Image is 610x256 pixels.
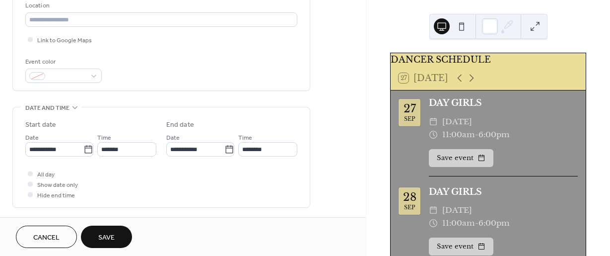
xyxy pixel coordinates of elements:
span: Date and time [25,103,69,113]
span: [DATE] [442,115,472,128]
span: All day [37,170,55,180]
button: Save event [429,238,493,256]
span: [DATE] [442,204,472,217]
span: - [475,217,478,230]
div: End date [166,120,194,130]
span: 6:00pm [478,217,510,230]
div: Sep [404,116,415,122]
span: Show date only [37,180,78,190]
div: 27 [404,103,416,114]
span: - [475,128,478,141]
span: Time [238,133,252,143]
div: Sep [404,205,415,210]
button: Save [81,226,132,248]
div: ​ [429,217,438,230]
span: 11:00am [442,217,475,230]
div: Event color [25,57,100,67]
button: Save event [429,149,493,167]
span: 11:00am [442,128,475,141]
div: DAY GIRLS [429,96,578,109]
span: 6:00pm [478,128,510,141]
span: Link to Google Maps [37,35,92,46]
span: Save [98,233,115,243]
span: Date [166,133,180,143]
div: ​ [429,204,438,217]
div: ​ [429,115,438,128]
span: Hide end time [37,190,75,201]
span: Cancel [33,233,60,243]
button: Cancel [16,226,77,248]
div: 28 [403,192,416,203]
div: Start date [25,120,56,130]
span: Date [25,133,39,143]
div: DANCER SCHEDULE [391,53,586,66]
span: Time [97,133,111,143]
div: DAY GIRLS [429,185,578,198]
div: Location [25,0,295,11]
div: ​ [429,128,438,141]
